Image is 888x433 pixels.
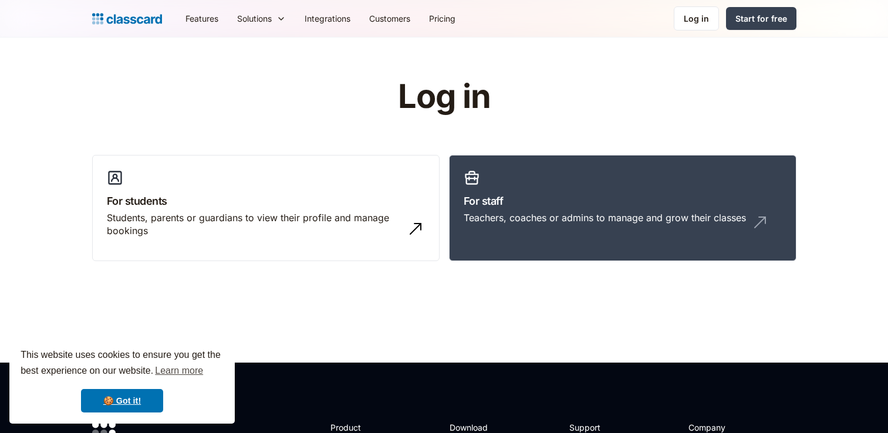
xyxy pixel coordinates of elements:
a: Start for free [726,7,796,30]
h3: For staff [464,193,782,209]
h3: For students [107,193,425,209]
a: Features [176,5,228,32]
a: Log in [674,6,719,31]
div: Students, parents or guardians to view their profile and manage bookings [107,211,401,238]
a: learn more about cookies [153,362,205,380]
div: cookieconsent [9,337,235,424]
div: Log in [684,12,709,25]
a: Customers [360,5,420,32]
span: This website uses cookies to ensure you get the best experience on our website. [21,348,224,380]
a: Logo [92,11,162,27]
a: For studentsStudents, parents or guardians to view their profile and manage bookings [92,155,440,262]
div: Start for free [735,12,787,25]
h1: Log in [258,79,630,115]
a: Integrations [295,5,360,32]
a: Pricing [420,5,465,32]
div: Teachers, coaches or admins to manage and grow their classes [464,211,746,224]
div: Solutions [237,12,272,25]
a: dismiss cookie message [81,389,163,412]
a: For staffTeachers, coaches or admins to manage and grow their classes [449,155,796,262]
div: Solutions [228,5,295,32]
